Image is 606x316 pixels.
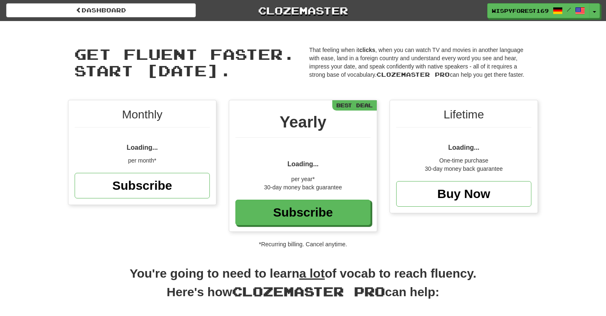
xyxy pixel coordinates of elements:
div: One-time purchase [396,156,531,165]
span: Loading... [127,144,158,151]
a: Dashboard [6,3,196,17]
span: / [567,7,571,12]
div: 30-day money back guarantee [235,183,371,191]
span: Loading... [287,160,319,167]
div: Monthly [75,106,210,127]
div: per year* [235,175,371,183]
a: Clozemaster [208,3,398,18]
strong: clicks [359,47,375,53]
div: Best Deal [332,100,377,111]
a: Buy Now [396,181,531,207]
span: Get fluent faster. Start [DATE]. [74,45,295,79]
div: Lifetime [396,106,531,127]
a: WispyForest169 / [487,3,590,18]
p: That feeling when it , when you can watch TV and movies in another language with ease, land in a ... [309,46,532,79]
u: a lot [299,266,325,280]
h2: You're going to need to learn of vocab to reach fluency. Here's how can help: [68,265,538,309]
a: Subscribe [75,173,210,198]
div: 30-day money back guarantee [396,165,531,173]
div: Yearly [235,111,371,138]
span: WispyForest169 [492,7,549,14]
span: Clozemaster Pro [232,284,385,299]
a: Subscribe [235,200,371,225]
span: Clozemaster Pro [376,71,450,78]
div: per month* [75,156,210,165]
span: Loading... [448,144,479,151]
